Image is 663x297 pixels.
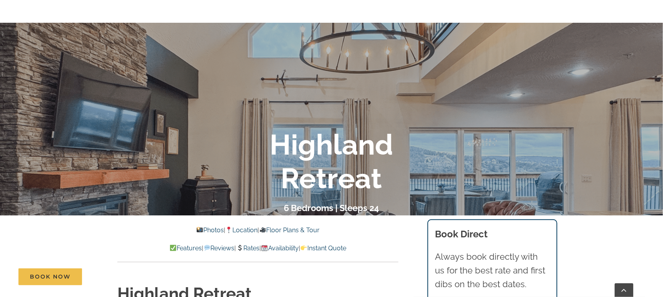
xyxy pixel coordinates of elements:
[30,273,71,280] span: Book Now
[204,245,210,251] img: 💬
[259,226,320,234] a: Floor Plans & Tour
[301,245,307,251] img: 👉
[117,225,398,235] p: | |
[236,244,259,252] a: Rates
[196,226,224,234] a: Photos
[237,245,243,251] img: 💲
[261,244,299,252] a: Availability
[260,227,266,233] img: 🎥
[435,228,488,240] b: Book Direct
[300,244,346,252] a: Instant Quote
[117,243,398,253] p: | | | |
[435,250,550,292] p: Always book directly with us for the best rate and first dibs on the best dates.
[197,227,203,233] img: 📸
[203,244,234,252] a: Reviews
[226,227,232,233] img: 📍
[284,203,379,213] h3: 6 Bedrooms | Sleeps 24
[270,128,393,195] b: Highland Retreat
[261,245,268,251] img: 📆
[225,226,258,234] a: Location
[18,268,82,285] a: Book Now
[170,245,176,251] img: ✅
[170,244,202,252] a: Features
